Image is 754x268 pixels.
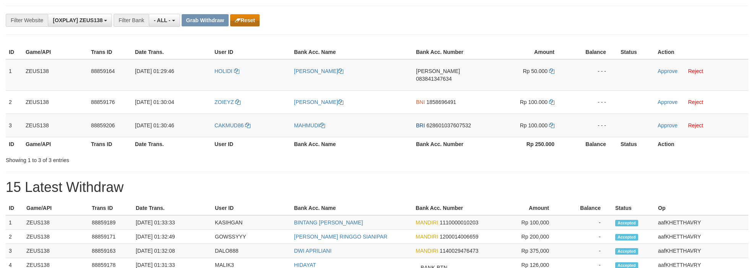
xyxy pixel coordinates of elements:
th: User ID [211,45,291,59]
td: - - - [566,90,617,114]
a: Approve [658,68,678,74]
th: Balance [566,45,617,59]
span: 88859164 [91,68,115,74]
th: Rp 250.000 [488,137,566,151]
a: Copy 50000 to clipboard [549,68,554,74]
td: ZEUS138 [23,59,88,91]
span: MANDIRI [416,248,438,254]
span: Copy 1110000010203 to clipboard [440,219,478,226]
span: [DATE] 01:29:46 [135,68,174,74]
td: 2 [6,90,23,114]
span: Copy 1858696491 to clipboard [426,99,456,105]
th: Status [617,137,655,151]
span: Rp 50.000 [523,68,548,74]
th: Bank Acc. Number [413,45,488,59]
a: Approve [658,99,678,105]
span: BRI [416,122,425,128]
span: HOLIDI [214,68,232,74]
th: User ID [211,137,291,151]
a: DWI APRILIANI [294,248,331,254]
span: MANDIRI [416,234,438,240]
button: Grab Withdraw [182,14,229,26]
th: Action [655,45,748,59]
span: Copy 1140029476473 to clipboard [440,248,478,254]
span: Accepted [615,248,638,255]
th: User ID [212,201,291,215]
th: ID [6,137,23,151]
td: DALO888 [212,244,291,258]
td: 3 [6,114,23,137]
th: Balance [561,201,612,215]
td: [DATE] 01:33:33 [133,215,212,230]
td: aafKHETTHAVRY [655,244,748,258]
td: - - - [566,59,617,91]
td: 1 [6,59,23,91]
th: Trans ID [88,137,132,151]
td: Rp 200,000 [483,230,561,244]
th: Trans ID [88,45,132,59]
td: - [561,215,612,230]
td: 2 [6,230,23,244]
th: ID [6,45,23,59]
td: aafKHETTHAVRY [655,215,748,230]
span: Accepted [615,220,638,226]
td: 88859171 [89,230,133,244]
th: Game/API [23,137,88,151]
span: Rp 100.000 [520,99,548,105]
th: Bank Acc. Name [291,45,413,59]
div: Filter Bank [114,14,149,27]
span: Copy 1200014006659 to clipboard [440,234,478,240]
span: Copy 628601037607532 to clipboard [426,122,471,128]
a: CAKMUD86 [214,122,250,128]
td: ZEUS138 [23,215,89,230]
span: 88859176 [91,99,115,105]
td: 1 [6,215,23,230]
a: HOLIDI [214,68,239,74]
button: Reset [230,14,260,26]
span: Rp 100.000 [520,122,548,128]
th: Date Trans. [132,137,211,151]
td: [DATE] 01:32:08 [133,244,212,258]
span: [OXPLAY] ZEUS138 [53,17,102,23]
a: Reject [688,68,703,74]
a: Reject [688,122,703,128]
span: Accepted [615,234,638,240]
button: - ALL - [149,14,180,27]
td: KASIHGAN [212,215,291,230]
div: Filter Website [6,14,48,27]
th: Status [612,201,655,215]
a: BINTANG [PERSON_NAME] [294,219,363,226]
span: 88859206 [91,122,115,128]
div: Showing 1 to 3 of 3 entries [6,153,309,164]
span: [DATE] 01:30:04 [135,99,174,105]
a: [PERSON_NAME] [294,68,343,74]
th: Bank Acc. Name [291,137,413,151]
span: [DATE] 01:30:46 [135,122,174,128]
th: Amount [483,201,561,215]
td: Rp 100,000 [483,215,561,230]
th: Op [655,201,748,215]
th: Game/API [23,45,88,59]
th: Bank Acc. Name [291,201,413,215]
td: 88859189 [89,215,133,230]
span: [PERSON_NAME] [416,68,460,74]
th: ID [6,201,23,215]
a: Copy 100000 to clipboard [549,99,554,105]
td: [DATE] 01:32:49 [133,230,212,244]
a: [PERSON_NAME] [294,99,343,105]
td: 3 [6,244,23,258]
span: - ALL - [154,17,171,23]
td: ZEUS138 [23,230,89,244]
td: ZEUS138 [23,114,88,137]
span: Copy 083841347634 to clipboard [416,76,452,82]
td: - - - [566,114,617,137]
span: MANDIRI [416,219,438,226]
th: Trans ID [89,201,133,215]
th: Action [655,137,748,151]
span: ZOIEYZ [214,99,234,105]
th: Game/API [23,201,89,215]
td: - [561,244,612,258]
span: CAKMUD86 [214,122,244,128]
span: BNI [416,99,425,105]
td: ZEUS138 [23,244,89,258]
